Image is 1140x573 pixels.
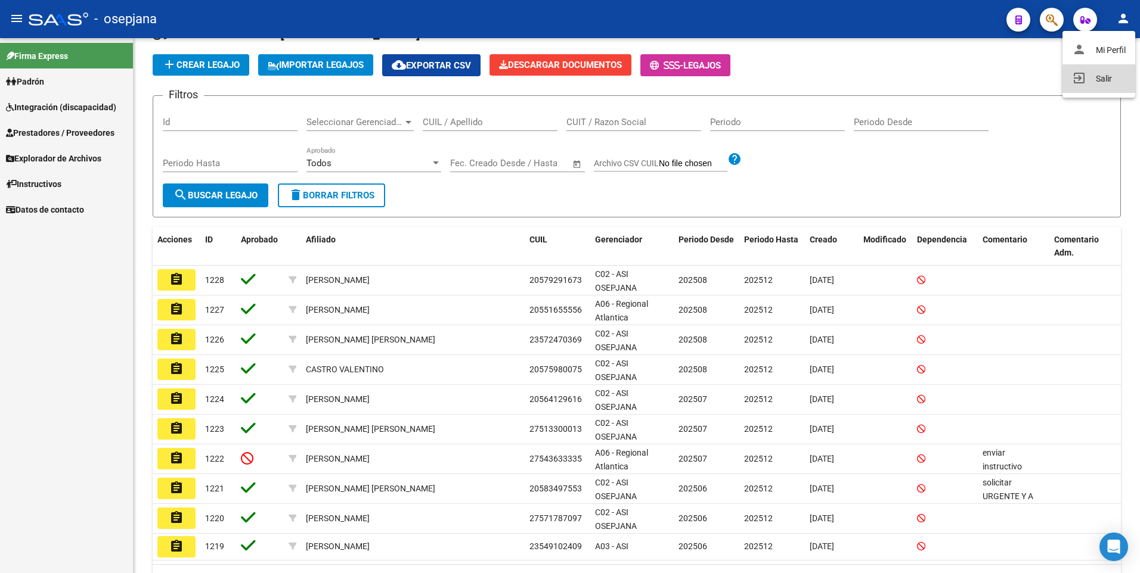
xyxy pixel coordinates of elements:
span: 20551655556 [529,305,582,314]
span: Acciones [157,235,192,244]
span: 27543633335 [529,454,582,463]
span: - osepjana [94,6,157,32]
span: C02 - ASI OSEPJANA [595,507,637,531]
datatable-header-cell: Aprobado [236,227,284,266]
span: 202507 [679,394,707,404]
span: 23572470369 [529,335,582,344]
datatable-header-cell: Modificado [859,227,912,266]
mat-icon: delete [289,188,303,202]
span: 202507 [679,454,707,463]
span: C02 - ASI OSEPJANA [595,329,637,352]
span: Datos de contacto [6,203,84,216]
h3: Filtros [163,86,204,103]
datatable-header-cell: Comentario [978,227,1049,266]
button: Buscar Legajo [163,183,268,207]
span: Comentario Adm. [1054,235,1099,258]
span: C02 - ASI OSEPJANA [595,359,637,382]
span: Legajos [683,60,721,71]
mat-icon: assignment [169,362,184,376]
span: [DATE] [810,335,834,344]
span: 1219 [205,541,224,551]
span: 202512 [744,454,773,463]
span: 202512 [744,335,773,344]
span: Instructivos [6,177,61,191]
span: Afiliado [306,235,336,244]
span: 1220 [205,513,224,523]
span: Descargar Documentos [499,60,622,70]
span: Crear Legajo [162,60,240,70]
datatable-header-cell: Acciones [153,227,200,266]
mat-icon: person [1116,11,1130,26]
button: Crear Legajo [153,54,249,76]
mat-icon: assignment [169,302,184,316]
span: Aprobado [241,235,278,244]
mat-icon: assignment [169,391,184,406]
datatable-header-cell: ID [200,227,236,266]
div: Open Intercom Messenger [1099,532,1128,561]
span: Buscar Legajo [174,190,258,201]
div: [PERSON_NAME] [306,393,370,406]
span: Padrón [6,75,44,88]
span: 202508 [679,275,707,285]
span: [DATE] [810,394,834,404]
span: 202512 [744,305,773,314]
span: 202512 [744,394,773,404]
datatable-header-cell: Comentario Adm. [1049,227,1121,266]
datatable-header-cell: Gerenciador [590,227,674,266]
span: Dependencia [917,235,967,244]
span: Seleccionar Gerenciador [306,117,403,127]
button: Borrar Filtros [278,183,385,207]
span: 1227 [205,305,224,314]
span: 1228 [205,275,224,285]
span: 1221 [205,484,224,493]
span: Todos [306,158,332,169]
div: [PERSON_NAME] [306,540,370,553]
mat-icon: assignment [169,510,184,525]
span: C02 - ASI OSEPJANA [595,269,637,292]
span: [DATE] [810,454,834,463]
span: 202512 [744,484,773,493]
mat-icon: assignment [169,272,184,286]
span: 202506 [679,513,707,523]
div: [PERSON_NAME] [PERSON_NAME] [306,422,435,436]
span: 20579291673 [529,275,582,285]
span: CUIL [529,235,547,244]
span: 202512 [744,275,773,285]
mat-icon: add [162,57,176,71]
span: Modificado [863,235,906,244]
span: 1222 [205,454,224,463]
div: [PERSON_NAME] [306,452,370,466]
span: [DATE] [810,541,834,551]
datatable-header-cell: Afiliado [301,227,525,266]
mat-icon: cloud_download [392,58,406,72]
span: 202508 [679,305,707,314]
mat-icon: assignment [169,539,184,553]
span: IMPORTAR LEGAJOS [268,60,364,70]
mat-icon: search [174,188,188,202]
span: A06 - Regional Atlantica [595,299,648,322]
span: 27513300013 [529,424,582,434]
button: -Legajos [640,54,730,76]
span: Comentario [983,235,1027,244]
mat-icon: menu [10,11,24,26]
mat-icon: assignment [169,332,184,346]
mat-icon: assignment [169,421,184,435]
span: [DATE] [810,513,834,523]
span: 202506 [679,541,707,551]
span: [DATE] [810,305,834,314]
span: A06 - Regional Atlantica [595,448,648,471]
span: 202507 [679,424,707,434]
button: Descargar Documentos [490,54,631,76]
span: 202512 [744,424,773,434]
span: Creado [810,235,837,244]
span: 1223 [205,424,224,434]
datatable-header-cell: CUIL [525,227,590,266]
div: [PERSON_NAME] [306,512,370,525]
span: Explorador de Archivos [6,152,101,165]
mat-icon: help [727,152,742,166]
span: 202512 [744,513,773,523]
span: 1224 [205,394,224,404]
span: Prestadores / Proveedores [6,126,114,139]
div: [PERSON_NAME] [306,303,370,317]
span: 202508 [679,335,707,344]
